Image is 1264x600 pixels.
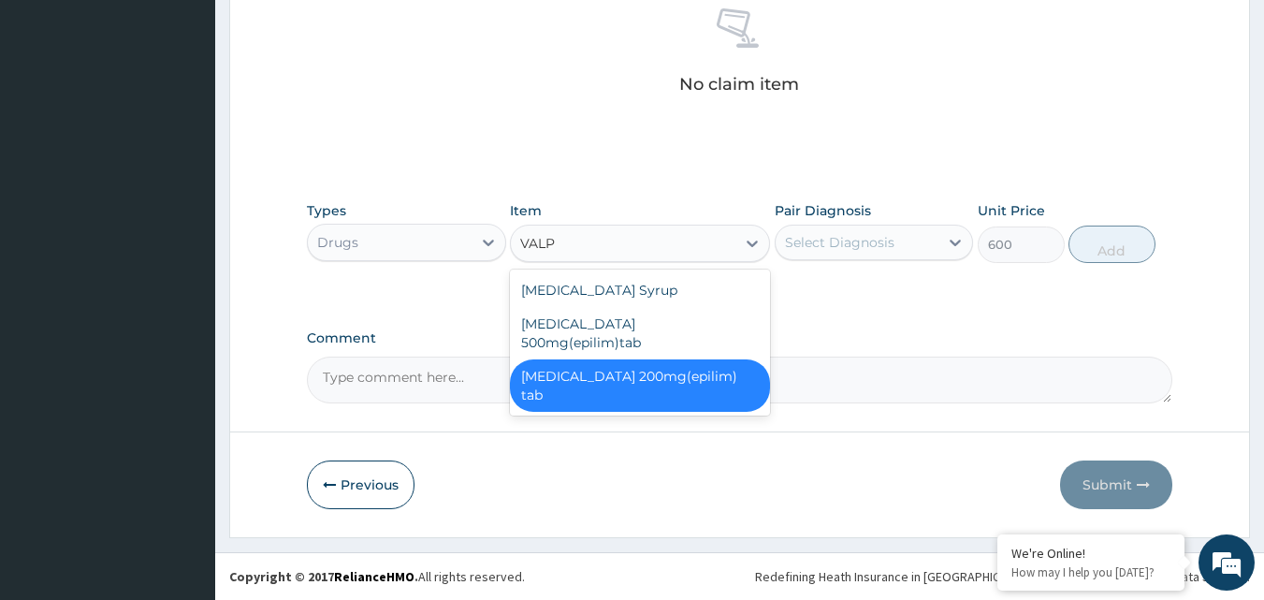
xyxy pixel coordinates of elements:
span: We're online! [109,181,258,370]
div: We're Online! [1011,545,1170,562]
div: Drugs [317,233,358,252]
div: [MEDICAL_DATA] 500mg(epilim)tab [510,307,770,359]
div: Minimize live chat window [307,9,352,54]
button: Submit [1060,461,1172,509]
a: RelianceHMO [334,568,414,585]
div: [MEDICAL_DATA] 200mg(epilim) tab [510,359,770,412]
div: Select Diagnosis [785,233,894,252]
p: How may I help you today? [1011,564,1170,580]
label: Types [307,203,346,219]
label: Unit Price [978,201,1045,220]
textarea: Type your message and hit 'Enter' [9,401,356,466]
img: d_794563401_company_1708531726252_794563401 [35,94,76,140]
label: Comment [307,330,1173,346]
div: Chat with us now [97,105,314,129]
button: Add [1068,226,1155,263]
strong: Copyright © 2017 . [229,568,418,585]
label: Item [510,201,542,220]
button: Previous [307,461,414,509]
div: Redefining Heath Insurance in [GEOGRAPHIC_DATA] using Telemedicine and Data Science! [755,567,1250,586]
div: [MEDICAL_DATA] Syrup [510,273,770,307]
label: Pair Diagnosis [775,201,871,220]
footer: All rights reserved. [215,552,1264,600]
p: No claim item [679,75,799,94]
